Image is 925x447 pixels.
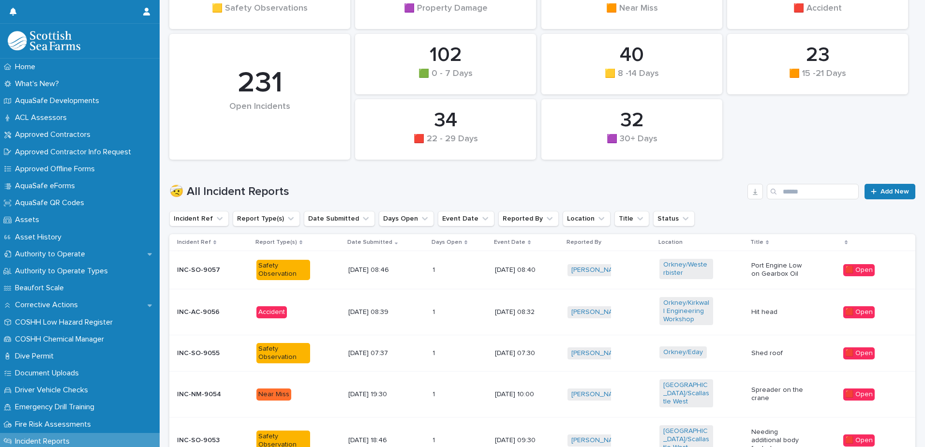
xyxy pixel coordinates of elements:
img: bPIBxiqnSb2ggTQWdOVV [8,31,80,50]
div: 102 [372,43,520,67]
p: Port Engine Low on Gearbox Oil [751,262,805,278]
div: Open Incidents [186,102,334,132]
p: Fire Risk Assessments [11,420,99,429]
div: 23 [744,43,892,67]
p: INC-AC-9056 [177,308,231,316]
p: 1 [433,388,437,399]
div: 🟥 Open [843,388,875,401]
p: Shed roof [751,349,805,358]
p: Incident Ref [177,237,211,248]
p: Document Uploads [11,369,87,378]
p: Approved Offline Forms [11,164,103,174]
div: 🟪 30+ Days [558,134,706,154]
div: 🟧 Near Miss [558,3,706,24]
button: Days Open [379,211,434,226]
p: Corrective Actions [11,300,86,310]
p: ACL Assessors [11,113,75,122]
a: Add New [865,184,915,199]
p: Incident Reports [11,437,77,446]
tr: INC-NM-9054Near Miss[DATE] 19:3011 [DATE] 10:00[PERSON_NAME] [GEOGRAPHIC_DATA]/Scallastle West Sp... [169,371,915,417]
div: 🟥 Open [843,264,875,276]
a: [PERSON_NAME] [571,349,624,358]
button: Date Submitted [304,211,375,226]
span: Add New [880,188,909,195]
button: Event Date [438,211,494,226]
div: Accident [256,306,287,318]
button: Location [563,211,611,226]
a: [PERSON_NAME] [571,266,624,274]
div: 🟪 Property Damage [372,3,520,24]
a: Orkney/Kirkwall Engineering Workshop [663,299,709,323]
p: Authority to Operate [11,250,93,259]
button: Title [614,211,649,226]
p: 1 [433,306,437,316]
div: 32 [558,108,706,133]
button: Status [653,211,695,226]
a: Orkney/Eday [663,348,703,357]
div: 🟥 22 - 29 Days [372,134,520,154]
a: [GEOGRAPHIC_DATA]/Scallastle West [663,381,709,405]
p: Spreader on the crane [751,386,805,402]
div: Near Miss [256,388,291,401]
p: [DATE] 08:46 [348,266,402,274]
p: Report Type(s) [255,237,297,248]
div: 231 [186,66,334,101]
p: INC-SO-9057 [177,266,231,274]
div: 40 [558,43,706,67]
p: COSHH Low Hazard Register [11,318,120,327]
p: Hit head [751,308,805,316]
a: [PERSON_NAME] [571,390,624,399]
p: 1 [433,434,437,445]
p: [DATE] 18:46 [348,436,402,445]
p: INC-SO-9053 [177,436,231,445]
p: AquaSafe eForms [11,181,83,191]
p: 1 [433,264,437,274]
p: Location [658,237,683,248]
p: Dive Permit [11,352,61,361]
p: INC-NM-9054 [177,390,231,399]
p: COSHH Chemical Manager [11,335,112,344]
div: Safety Observation [256,343,310,363]
p: Emergency Drill Training [11,402,102,412]
p: Approved Contractor Info Request [11,148,139,157]
button: Incident Ref [169,211,229,226]
div: 🟥 Open [843,434,875,447]
p: 1 [433,347,437,358]
button: Report Type(s) [233,211,300,226]
p: [DATE] 07:37 [348,349,402,358]
tr: INC-AC-9056Accident[DATE] 08:3911 [DATE] 08:32[PERSON_NAME] Orkney/Kirkwall Engineering Workshop ... [169,289,915,335]
div: 🟥 Accident [744,3,892,24]
div: 🟥 Open [843,347,875,359]
a: [PERSON_NAME] [571,436,624,445]
div: Search [767,184,859,199]
div: 🟨 Safety Observations [186,3,334,24]
p: [DATE] 19:30 [348,390,402,399]
div: Safety Observation [256,260,310,280]
a: Orkney/Westerbister [663,261,709,277]
div: 🟩 0 - 7 Days [372,69,520,89]
a: [PERSON_NAME] [571,308,624,316]
p: AquaSafe QR Codes [11,198,92,208]
p: What's New? [11,79,67,89]
p: [DATE] 08:32 [495,308,549,316]
tr: INC-SO-9055Safety Observation[DATE] 07:3711 [DATE] 07:30[PERSON_NAME] Orkney/Eday Shed roof🟥 Open [169,335,915,372]
p: INC-SO-9055 [177,349,231,358]
tr: INC-SO-9057Safety Observation[DATE] 08:4611 [DATE] 08:40[PERSON_NAME] Orkney/Westerbister Port En... [169,251,915,289]
p: Days Open [432,237,462,248]
p: Date Submitted [347,237,392,248]
p: Approved Contractors [11,130,98,139]
p: Title [750,237,763,248]
p: Event Date [494,237,525,248]
h1: 🤕 All Incident Reports [169,185,744,199]
p: Asset History [11,233,69,242]
p: Driver Vehicle Checks [11,386,96,395]
div: 🟥 Open [843,306,875,318]
p: [DATE] 08:39 [348,308,402,316]
p: Reported By [567,237,601,248]
div: 34 [372,108,520,133]
p: [DATE] 07:30 [495,349,549,358]
p: Authority to Operate Types [11,267,116,276]
button: Reported By [498,211,559,226]
div: 🟨 8 -14 Days [558,69,706,89]
p: [DATE] 10:00 [495,390,549,399]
